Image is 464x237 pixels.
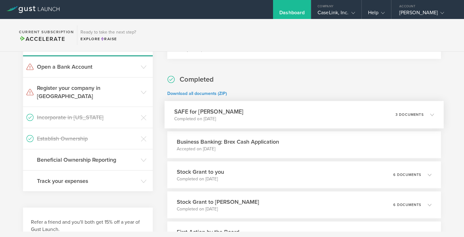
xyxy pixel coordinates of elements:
h3: Business Banking: Brex Cash Application [177,138,279,146]
h3: Incorporate in [US_STATE] [37,113,138,122]
div: Help [368,9,385,19]
h3: Open a Bank Account [37,63,138,71]
div: CaseLink, Inc. [318,9,355,19]
div: Explore [80,36,136,42]
span: Raise [100,37,117,41]
p: 6 documents [393,203,421,207]
p: Completed on [DATE] [177,206,259,212]
h2: Completed [180,75,214,84]
a: Download all documents (ZIP) [167,91,227,96]
h3: First Action by the Board [177,228,239,236]
h3: Ready to take the next step? [80,30,136,34]
h3: Stock Grant to you [177,168,224,176]
h3: Register your company in [GEOGRAPHIC_DATA] [37,84,138,100]
p: Completed on [DATE] [177,176,224,182]
p: Completed on [DATE] [174,116,243,122]
h3: Stock Grant to [PERSON_NAME] [177,198,259,206]
span: Accelerate [19,35,65,42]
p: Accepted on [DATE] [177,146,279,152]
div: [PERSON_NAME] [399,9,453,19]
h3: Refer a friend and you'll both get 15% off a year of Gust Launch. [31,219,145,233]
h3: Establish Ownership [37,134,138,143]
iframe: Chat Widget [432,207,464,237]
div: Ready to take the next step?ExploreRaise [77,25,139,45]
div: Dashboard [279,9,305,19]
p: 6 documents [393,173,421,177]
p: 3 documents [396,113,424,116]
h2: Current Subscription [19,30,74,34]
h3: Beneficial Ownership Reporting [37,156,138,164]
h3: SAFE for [PERSON_NAME] [174,107,243,116]
h3: Track your expenses [37,177,138,185]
